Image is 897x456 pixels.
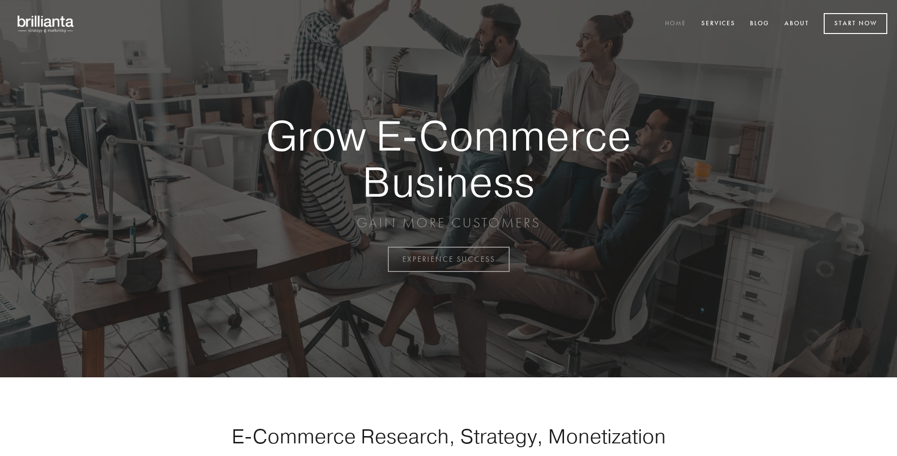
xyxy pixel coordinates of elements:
a: Start Now [824,13,887,34]
h1: E-Commerce Research, Strategy, Monetization [201,424,696,448]
a: Services [695,16,742,32]
a: Home [659,16,693,32]
strong: Grow E-Commerce Business [232,113,665,204]
img: brillianta - research, strategy, marketing [10,10,83,38]
a: Blog [744,16,776,32]
a: EXPERIENCE SUCCESS [388,247,510,272]
p: GAIN MORE CUSTOMERS [232,214,665,232]
a: About [778,16,815,32]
